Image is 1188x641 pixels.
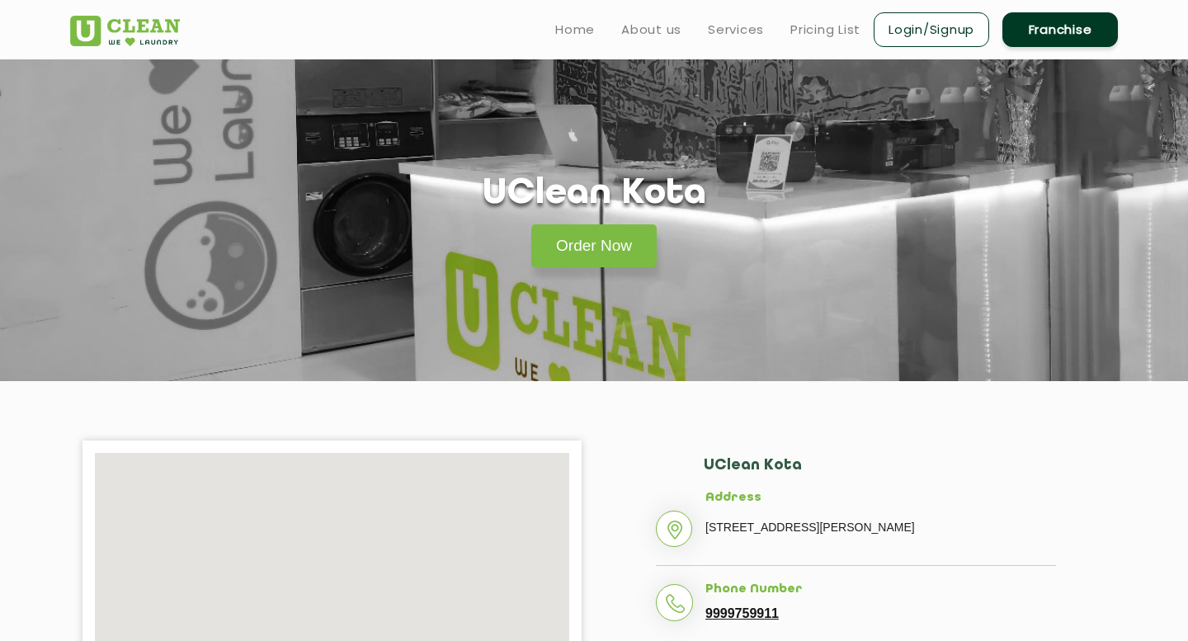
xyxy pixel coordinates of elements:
[621,20,681,40] a: About us
[705,491,1056,506] h5: Address
[531,224,657,267] a: Order Now
[704,457,1056,491] h2: UClean Kota
[790,20,860,40] a: Pricing List
[1002,12,1118,47] a: Franchise
[705,515,1056,540] p: [STREET_ADDRESS][PERSON_NAME]
[708,20,764,40] a: Services
[555,20,595,40] a: Home
[70,16,180,46] img: UClean Laundry and Dry Cleaning
[705,582,1056,597] h5: Phone Number
[874,12,989,47] a: Login/Signup
[483,173,706,215] h1: UClean Kota
[705,606,779,621] a: 9999759911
